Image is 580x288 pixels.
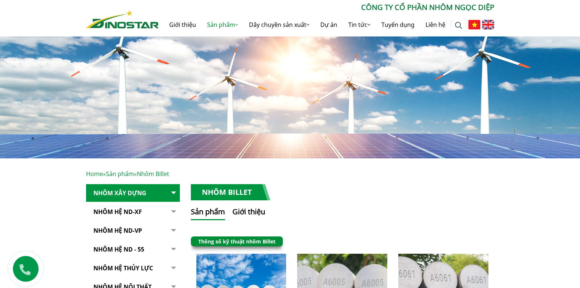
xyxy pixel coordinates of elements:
button: Sản phẩm [191,206,225,220]
a: Tin tức [343,13,376,36]
a: Sản phẩm [202,13,243,36]
a: Liên hệ [420,13,451,36]
img: search [455,22,462,29]
a: Nhôm hệ thủy lực [86,259,180,277]
a: Nhôm Hệ ND-XF [86,203,180,221]
p: CÔNG TY CỔ PHẦN NHÔM NGỌC DIỆP [159,2,494,13]
a: Thông số kỹ thuật nhôm Billet [198,238,275,245]
a: NHÔM HỆ ND - 55 [86,240,180,259]
a: Tuyển dụng [376,13,420,36]
span: » » [86,170,169,178]
a: Sản phẩm [106,170,134,178]
img: Nhôm Dinostar [86,10,159,28]
a: Dây chuyền sản xuất [243,13,315,36]
img: English [482,20,494,29]
a: Dự án [315,13,343,36]
span: Nhôm Billet [137,170,169,178]
a: Home [86,170,103,178]
a: Giới thiệu [164,13,202,36]
img: Tiếng Việt [468,20,480,29]
a: Nhôm Hệ ND-VP [86,222,180,240]
a: Nhôm Xây dựng [86,184,180,202]
h1: Nhôm Billet [191,184,270,200]
button: Giới thiệu [232,206,265,220]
